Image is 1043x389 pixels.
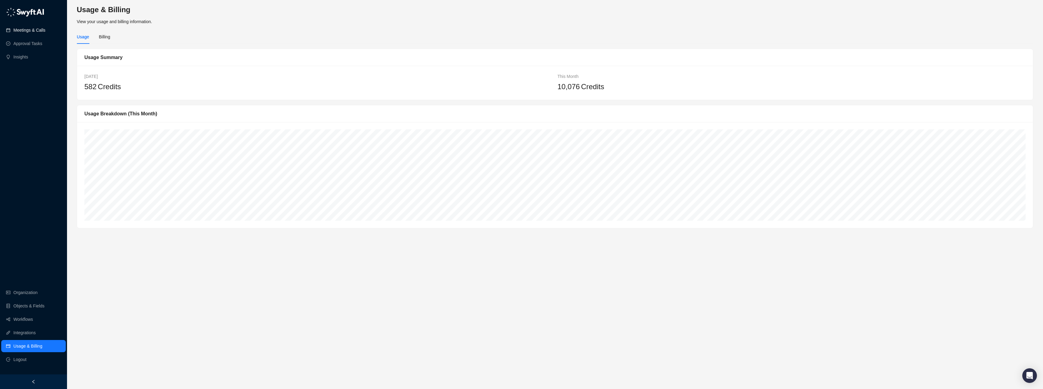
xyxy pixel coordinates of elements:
[13,340,42,352] a: Usage & Billing
[6,357,10,362] span: logout
[13,37,42,50] a: Approval Tasks
[1022,368,1037,383] div: Open Intercom Messenger
[13,51,28,63] a: Insights
[13,353,27,366] span: Logout
[84,110,1026,117] div: Usage Breakdown (This Month)
[6,8,44,17] img: logo-05li4sbe.png
[557,82,580,91] span: 10,076
[84,54,1026,61] div: Usage Summary
[98,81,121,93] span: Credits
[557,73,1026,80] div: This Month
[13,313,33,325] a: Workflows
[13,286,37,299] a: Organization
[581,81,604,93] span: Credits
[84,82,97,91] span: 582
[77,5,1033,15] h3: Usage & Billing
[13,300,44,312] a: Objects & Fields
[77,33,89,40] div: Usage
[13,24,45,36] a: Meetings & Calls
[13,327,36,339] a: Integrations
[77,19,152,24] span: View your usage and billing information.
[99,33,110,40] div: Billing
[31,380,36,384] span: left
[84,73,553,80] div: [DATE]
